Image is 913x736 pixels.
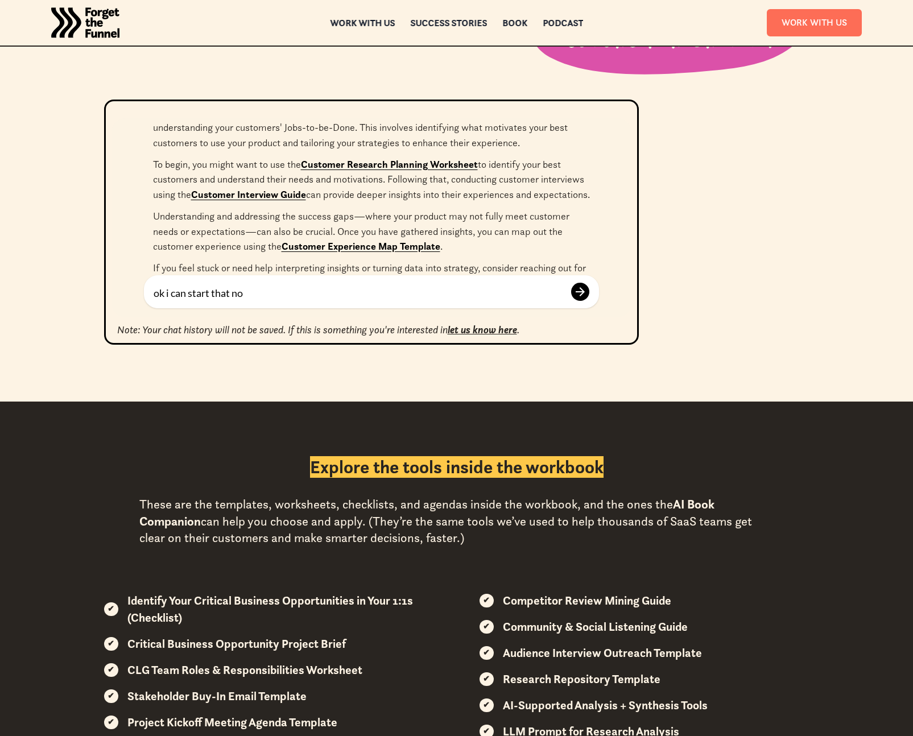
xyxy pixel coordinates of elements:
a: Work with us [330,19,395,27]
strong: CLG Team Roles & Responsibilities Worksheet [127,663,362,677]
a: Customer Experience Map Template [282,240,440,253]
a: Work With Us [767,9,862,36]
strong: Competitor Review Mining Guide [503,593,671,608]
h2: Explore the tools inside the workbook [310,456,604,478]
strong: Stakeholder Buy-In Email Template [127,689,307,704]
p: Reducing customer churn is a common challenge, and approaching it with a structured methodology c... [153,90,590,151]
a: Success Stories [410,19,487,27]
div: ✔ [108,718,114,726]
a: Podcast [543,19,583,27]
div: ✔ [483,727,490,735]
a: Book [502,19,527,27]
div: ✔ [108,605,114,613]
strong: Critical Business Opportunity Project Brief [127,636,346,651]
div: ✔ [483,622,490,630]
strong: AI-Supported Analysis + Synthesis Tools [503,698,708,713]
div: ✔ [483,701,490,709]
em: Note: Your chat history will not be saved. If this is something you're interested in [117,323,448,336]
div: ✔ [483,648,490,656]
div: These are the templates, worksheets, checklists, and agendas inside the workbook, and the ones th... [139,496,774,547]
strong: AI Book Companion [139,497,714,529]
strong: Community & Social Listening Guide [503,619,688,634]
div: ✔ [483,675,490,683]
textarea: ok i can start that no [154,286,567,301]
strong: Project Kickoff Meeting Agenda Template [127,715,337,730]
div: ✔ [483,596,490,604]
em: . [517,323,519,336]
div: ✔ [108,692,114,700]
div: ✔ [108,665,114,673]
a: let us know here [448,323,517,336]
strong: Identify Your Critical Business Opportunities in Your 1:1s (Checklist) [127,593,413,625]
strong: Audience Interview Outreach Template [503,646,702,660]
a: Customer Interview Guide [191,188,306,201]
a: Customer Research Planning Worksheet [301,158,478,171]
p: Understanding and addressing the success gaps—where your product may not fully meet customer need... [153,209,590,254]
strong: Research Repository Template [503,672,660,687]
div: ✔ [108,639,114,647]
p: If you feel stuck or need help interpreting insights or turning data into strategy, consider reac... [153,261,590,305]
p: To begin, you might want to use the to identify your best customers and understand their needs an... [153,157,590,202]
